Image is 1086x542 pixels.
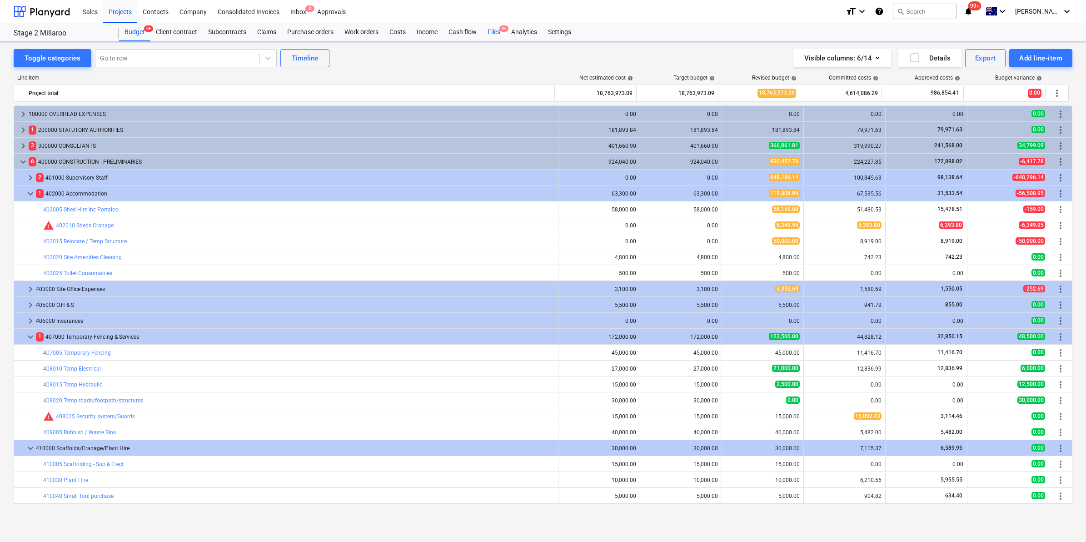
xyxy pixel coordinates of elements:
[889,381,963,388] div: 0.00
[36,441,554,456] div: 410000 Scaffolds/Cranage/Plant Hire
[562,318,636,324] div: 0.00
[579,75,633,81] div: Net estimated cost
[14,29,108,38] div: Stage 2 Millaroo
[482,23,506,41] div: Files
[1031,110,1045,117] span: 0.00
[506,23,543,41] a: Analytics
[1017,142,1045,149] span: 34,799.09
[43,220,54,231] span: Committed costs exceed revised budget
[807,445,882,452] div: 7,115.37
[1055,125,1066,135] span: More actions
[644,413,718,420] div: 15,000.00
[909,52,951,64] div: Details
[940,238,963,244] span: 8,919.00
[1051,88,1062,99] span: More actions
[644,238,718,245] div: 0.00
[644,111,718,117] div: 0.00
[644,366,718,372] div: 27,000.00
[944,254,963,260] span: 742.23
[1031,444,1045,452] span: 0.00
[857,221,882,229] span: 6,393.80
[944,492,963,499] span: 634.40
[644,461,718,467] div: 15,000.00
[36,173,44,182] span: 2
[644,127,718,133] div: 181,893.84
[543,23,577,41] div: Settings
[562,270,636,276] div: 500.00
[36,298,554,312] div: 405000 O.H & S
[14,75,555,81] div: Line-item
[807,397,882,404] div: 0.00
[752,75,797,81] div: Revised budget
[889,111,963,117] div: 0.00
[43,366,101,372] a: 408010 Temp Electrical
[43,429,116,436] a: 409005 Rubbish / Waste Bins
[36,282,554,296] div: 403000 Site Office Expenses
[807,254,882,261] div: 742.23
[282,23,339,41] a: Purchase orders
[772,365,800,372] span: 21,000.00
[1061,6,1072,17] i: keyboard_arrow_down
[558,86,633,100] div: 18,763,973.09
[807,477,882,483] div: 6,210.55
[953,75,960,81] span: help
[1055,220,1066,231] span: More actions
[1016,237,1045,245] span: -50,000.00
[562,191,636,197] div: 63,300.00
[644,175,718,181] div: 0.00
[789,75,797,81] span: help
[1016,190,1045,197] span: -56,508.95
[769,174,800,181] span: 648,296.14
[1055,395,1066,406] span: More actions
[964,6,973,17] i: notifications
[1055,284,1066,295] span: More actions
[1055,204,1066,215] span: More actions
[807,286,882,292] div: 1,580.69
[940,286,963,292] span: 1,550.05
[443,23,482,41] a: Cash flow
[726,350,800,356] div: 45,000.00
[562,143,636,149] div: 401,660.90
[1055,331,1066,342] span: More actions
[871,75,878,81] span: help
[562,238,636,245] div: 0.00
[1017,333,1045,340] span: 48,500.00
[644,159,718,165] div: 924,040.00
[726,493,800,499] div: 5,000.00
[933,142,963,149] span: 241,568.00
[203,23,252,41] a: Subcontracts
[252,23,282,41] div: Claims
[944,301,963,308] span: 855.00
[1031,269,1045,276] span: 0.00
[1055,316,1066,326] span: More actions
[807,206,882,213] div: 51,480.53
[707,75,715,81] span: help
[644,429,718,436] div: 40,000.00
[975,52,996,64] div: Export
[562,445,636,452] div: 30,000.00
[1055,188,1066,199] span: More actions
[644,191,718,197] div: 63,300.00
[1031,301,1045,308] span: 0.00
[854,412,882,420] span: 15,092.43
[846,6,857,17] i: format_size
[499,25,508,32] span: 9+
[1055,459,1066,470] span: More actions
[807,191,882,197] div: 67,535.56
[25,188,36,199] span: keyboard_arrow_down
[1031,412,1045,420] span: 0.00
[1019,221,1045,229] span: -6,349.95
[1055,427,1066,438] span: More actions
[150,23,203,41] a: Client contract
[644,477,718,483] div: 10,000.00
[807,111,882,117] div: 0.00
[1015,8,1061,15] span: [PERSON_NAME]
[644,493,718,499] div: 5,000.00
[29,155,554,169] div: 400000 CONSTRUCTION - PRELIMINARIES
[43,206,119,213] a: 402005 Shed Hire inc Portaloo
[18,125,29,135] span: keyboard_arrow_right
[1055,172,1066,183] span: More actions
[644,381,718,388] div: 15,000.00
[1055,300,1066,311] span: More actions
[933,158,963,165] span: 172,898.02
